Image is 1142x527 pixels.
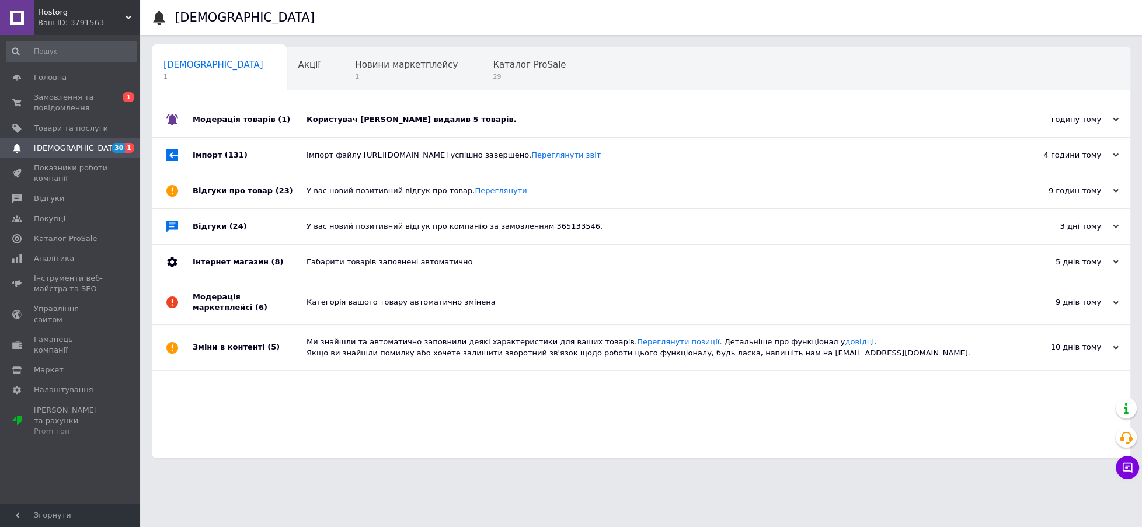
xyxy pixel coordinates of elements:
[1002,221,1119,232] div: 3 дні тому
[307,297,1002,308] div: Категорія вашого товару автоматично змінена
[229,222,247,231] span: (24)
[493,60,566,70] span: Каталог ProSale
[307,186,1002,196] div: У вас новий позитивний відгук про товар.
[845,337,874,346] a: довідці
[34,72,67,83] span: Головна
[34,405,108,437] span: [PERSON_NAME] та рахунки
[193,138,307,173] div: Імпорт
[225,151,248,159] span: (131)
[34,163,108,184] span: Показники роботи компанії
[193,209,307,244] div: Відгуки
[123,92,134,102] span: 1
[34,253,74,264] span: Аналітика
[193,280,307,324] div: Модерація маркетплейсі
[34,385,93,395] span: Налаштування
[34,426,108,437] div: Prom топ
[355,60,458,70] span: Новини маркетплейсу
[34,92,108,113] span: Замовлення та повідомлення
[34,334,108,355] span: Гаманець компанії
[276,186,293,195] span: (23)
[1002,297,1119,308] div: 9 днів тому
[278,115,290,124] span: (1)
[38,7,126,18] span: Hostorg
[637,337,719,346] a: Переглянути позиції
[34,143,120,153] span: [DEMOGRAPHIC_DATA]
[34,273,108,294] span: Інструменти веб-майстра та SEO
[307,257,1002,267] div: Габарити товарів заповнені автоматично
[1116,456,1139,479] button: Чат з покупцем
[267,343,280,351] span: (5)
[125,143,134,153] span: 1
[355,72,458,81] span: 1
[298,60,321,70] span: Акції
[493,72,566,81] span: 29
[193,173,307,208] div: Відгуки про товар
[255,303,267,312] span: (6)
[163,60,263,70] span: [DEMOGRAPHIC_DATA]
[34,214,65,224] span: Покупці
[475,186,527,195] a: Переглянути
[34,193,64,204] span: Відгуки
[307,114,1002,125] div: Користувач [PERSON_NAME] видалив 5 товарів.
[112,143,125,153] span: 30
[34,123,108,134] span: Товари та послуги
[1002,257,1119,267] div: 5 днів тому
[38,18,140,28] div: Ваш ID: 3791563
[271,257,283,266] span: (8)
[193,245,307,280] div: Інтернет магазин
[1002,114,1119,125] div: годину тому
[193,325,307,369] div: Зміни в контенті
[34,365,64,375] span: Маркет
[1002,186,1119,196] div: 9 годин тому
[307,221,1002,232] div: У вас новий позитивний відгук про компанію за замовленням 365133546.
[163,72,263,81] span: 1
[34,303,108,324] span: Управління сайтом
[193,102,307,137] div: Модерація товарів
[34,233,97,244] span: Каталог ProSale
[531,151,601,159] a: Переглянути звіт
[1002,150,1119,160] div: 4 години тому
[6,41,137,62] input: Пошук
[1002,342,1119,353] div: 10 днів тому
[175,11,315,25] h1: [DEMOGRAPHIC_DATA]
[307,150,1002,160] div: Імпорт файлу [URL][DOMAIN_NAME] успішно завершено.
[307,337,1002,358] div: Ми знайшли та автоматично заповнили деякі характеристики для ваших товарів. . Детальніше про функ...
